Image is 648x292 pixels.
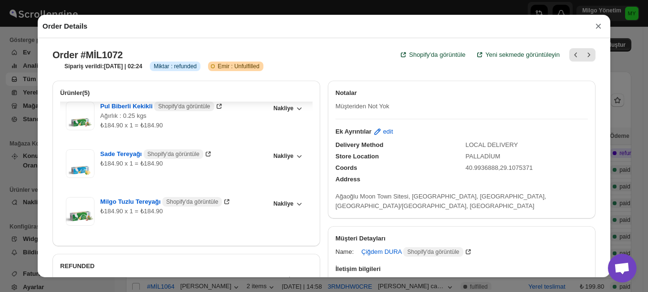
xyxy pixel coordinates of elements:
[469,45,565,64] button: Yeni sekmede görüntüleyin
[147,150,199,158] span: Shopify'da görüntüle
[409,50,465,60] span: Shopify'da görüntüle
[104,63,142,70] b: [DATE] | 02:24
[100,208,163,215] span: ₺184.90 x 1 = ₺184.90
[569,48,596,62] nav: Pagination
[335,193,546,209] span: Ağaoğlu Moon Town Sitesi, [GEOGRAPHIC_DATA], [GEOGRAPHIC_DATA], [GEOGRAPHIC_DATA]/[GEOGRAPHIC_DAT...
[335,103,389,110] span: Müşteriden Not Yok
[158,103,210,110] span: Shopify'da görüntüle
[335,164,357,171] span: Coords
[361,248,472,255] a: Çiğdem DURA Shopify'da görüntüle
[466,164,533,171] span: 40.9936888,29.1075371
[485,50,560,60] span: Yeni sekmede görüntüleyin
[42,21,87,31] h2: Order Details
[288,275,313,284] div: ₺ 824.50
[335,234,588,243] h3: Müşteri Detayları
[66,197,94,226] img: Item
[100,198,231,205] a: Milgo Tuzlu Tereyağı Shopify'da görüntüle
[100,149,203,159] span: Sade Tereyağı
[268,197,307,210] button: Nakliye
[335,264,588,274] h3: İletişim bilgileri
[582,48,596,62] button: Next
[168,275,281,284] div: 5 products
[100,103,224,110] a: Pul Biberli Kekikli Shopify'da görüntüle
[608,254,637,282] div: Açık sohbet
[60,275,161,284] div: Alt kat
[273,200,293,208] span: Nakliye
[100,112,146,119] span: Ağırlık : 0.25 kgs
[466,141,518,148] span: LOCAL DELIVERY
[335,153,379,160] span: Store Location
[100,150,213,157] a: Sade Tereyağı Shopify'da görüntüle
[64,63,142,70] h3: Sipariş verildi:
[407,248,459,256] span: Shopify'da görüntüle
[100,197,222,207] span: Milgo Tuzlu Tereyağı
[218,63,259,70] span: Emir : Unfulfilled
[154,63,197,70] span: Miktar : refunded
[367,124,399,139] button: edit
[100,160,163,167] span: ₺184.90 x 1 = ₺184.90
[335,247,354,257] div: Name:
[273,104,293,112] span: Nakliye
[591,20,606,33] button: ×
[60,261,313,271] h2: REFUNDED
[273,152,293,160] span: Nakliye
[330,275,457,290] a: [EMAIL_ADDRESS][DOMAIN_NAME]
[361,247,463,257] span: Çiğdem DURA
[335,176,360,183] span: Address
[393,45,471,64] a: Shopify'da görüntüle
[335,89,357,96] b: Notalar
[268,102,307,115] button: Nakliye
[60,88,313,98] h2: Ürünler(5)
[466,153,501,160] span: PALLADİUM
[569,48,583,62] button: Previous
[52,49,123,61] h2: Order #MİL1072
[100,122,163,129] span: ₺184.90 x 1 = ₺184.90
[100,102,214,111] span: Pul Biberli Kekikli
[268,149,307,163] button: Nakliye
[166,198,218,206] span: Shopify'da görüntüle
[335,127,372,136] b: Ek Ayrıntılar
[383,127,393,136] span: edit
[335,141,383,148] span: Delivery Method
